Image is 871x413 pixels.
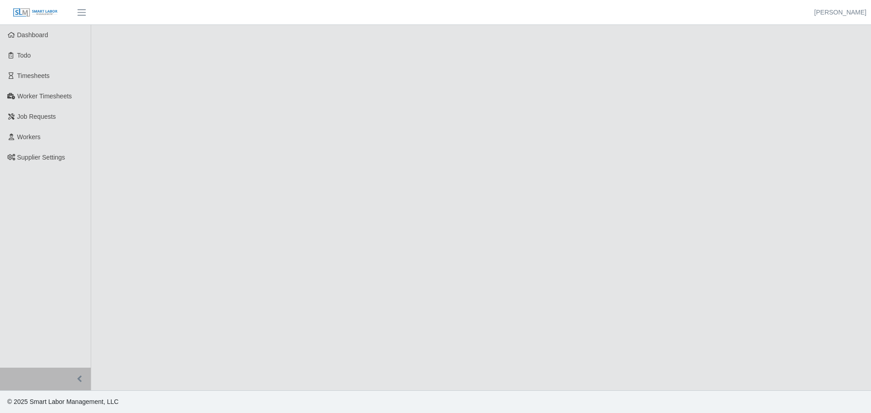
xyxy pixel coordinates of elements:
[17,31,49,39] span: Dashboard
[814,8,866,17] a: [PERSON_NAME]
[17,113,56,120] span: Job Requests
[17,92,72,100] span: Worker Timesheets
[13,8,58,18] img: SLM Logo
[17,52,31,59] span: Todo
[17,72,50,79] span: Timesheets
[17,154,65,161] span: Supplier Settings
[7,398,118,405] span: © 2025 Smart Labor Management, LLC
[17,133,41,141] span: Workers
